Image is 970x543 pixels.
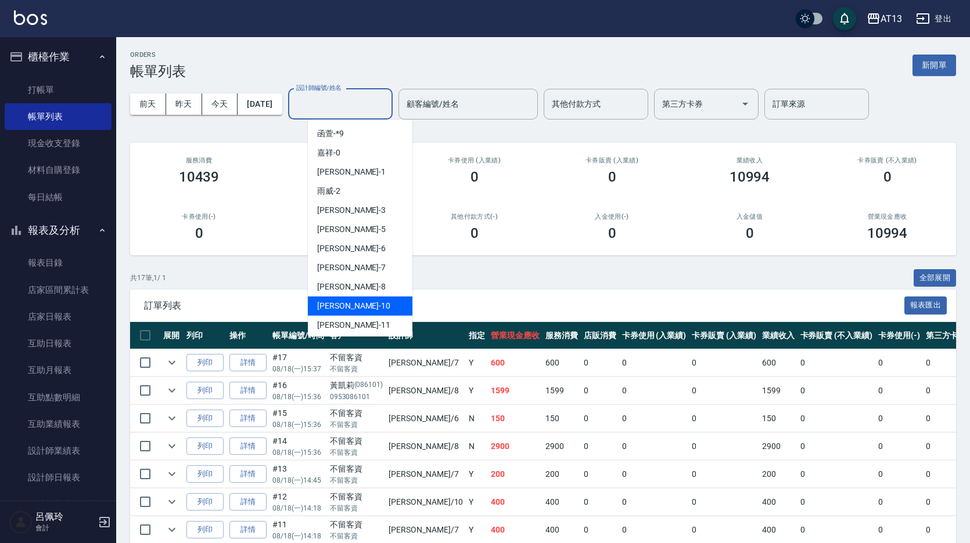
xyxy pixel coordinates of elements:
[163,354,181,371] button: expand row
[797,433,875,460] td: 0
[144,157,254,164] h3: 服務消費
[130,63,186,79] h3: 帳單列表
[163,465,181,483] button: expand row
[759,349,797,377] td: 600
[797,488,875,516] td: 0
[5,184,112,211] a: 每日結帳
[759,488,797,516] td: 400
[270,349,327,377] td: #17
[914,269,957,287] button: 全部展開
[543,461,581,488] td: 200
[330,419,383,430] p: 不留客資
[466,405,488,432] td: N
[912,55,956,76] button: 新開單
[619,377,689,404] td: 0
[466,433,488,460] td: N
[354,379,383,392] p: (086101)
[470,225,479,241] h3: 0
[466,488,488,516] td: Y
[317,147,340,159] span: 嘉祥 -0
[797,349,875,377] td: 0
[317,319,390,331] span: [PERSON_NAME] -11
[317,223,386,236] span: [PERSON_NAME] -5
[5,249,112,276] a: 報表目錄
[581,433,619,460] td: 0
[581,461,619,488] td: 0
[386,461,466,488] td: [PERSON_NAME] /7
[14,10,47,25] img: Logo
[186,354,224,372] button: 列印
[270,461,327,488] td: #13
[184,322,227,349] th: 列印
[386,433,466,460] td: [PERSON_NAME] /8
[270,488,327,516] td: #12
[5,491,112,518] a: 設計師業績月報表
[543,349,581,377] td: 600
[5,330,112,357] a: 互助日報表
[317,166,386,178] span: [PERSON_NAME] -1
[166,93,202,115] button: 昨天
[330,503,383,513] p: 不留客資
[608,225,616,241] h3: 0
[689,322,759,349] th: 卡券販賣 (入業績)
[272,419,324,430] p: 08/18 (一) 15:36
[608,169,616,185] h3: 0
[832,157,942,164] h2: 卡券販賣 (不入業績)
[875,433,923,460] td: 0
[5,42,112,72] button: 櫃檯作業
[875,377,923,404] td: 0
[867,225,908,241] h3: 10994
[543,488,581,516] td: 400
[386,377,466,404] td: [PERSON_NAME] /8
[470,169,479,185] h3: 0
[330,435,383,447] div: 不留客資
[386,488,466,516] td: [PERSON_NAME] /10
[912,59,956,70] a: 新開單
[282,213,391,220] h2: 第三方卡券(-)
[488,461,543,488] td: 200
[270,433,327,460] td: #14
[144,300,904,312] span: 訂單列表
[862,7,907,31] button: AT13
[186,521,224,539] button: 列印
[619,461,689,488] td: 0
[488,377,543,404] td: 1599
[386,349,466,377] td: [PERSON_NAME] /7
[797,377,875,404] td: 0
[229,521,267,539] a: 詳情
[759,461,797,488] td: 200
[883,169,892,185] h3: 0
[557,213,667,220] h2: 入金使用(-)
[163,437,181,455] button: expand row
[5,77,112,103] a: 打帳單
[759,405,797,432] td: 150
[581,377,619,404] td: 0
[619,322,689,349] th: 卡券使用 (入業績)
[272,475,324,486] p: 08/18 (一) 14:45
[330,447,383,458] p: 不留客資
[5,464,112,491] a: 設計師日報表
[229,465,267,483] a: 詳情
[229,437,267,455] a: 詳情
[282,157,391,164] h2: 店販消費
[619,349,689,377] td: 0
[229,382,267,400] a: 詳情
[833,7,856,30] button: save
[419,213,529,220] h2: 其他付款方式(-)
[272,364,324,374] p: 08/18 (一) 15:37
[186,465,224,483] button: 列印
[317,300,390,312] span: [PERSON_NAME] -10
[317,262,386,274] span: [PERSON_NAME] -7
[130,93,166,115] button: 前天
[296,84,342,92] label: 設計師編號/姓名
[227,322,270,349] th: 操作
[35,511,95,523] h5: 呂佩玲
[695,213,804,220] h2: 入金儲值
[330,352,383,364] div: 不留客資
[689,433,759,460] td: 0
[186,493,224,511] button: 列印
[543,322,581,349] th: 服務消費
[330,364,383,374] p: 不留客資
[797,322,875,349] th: 卡券販賣 (不入業績)
[759,377,797,404] td: 1599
